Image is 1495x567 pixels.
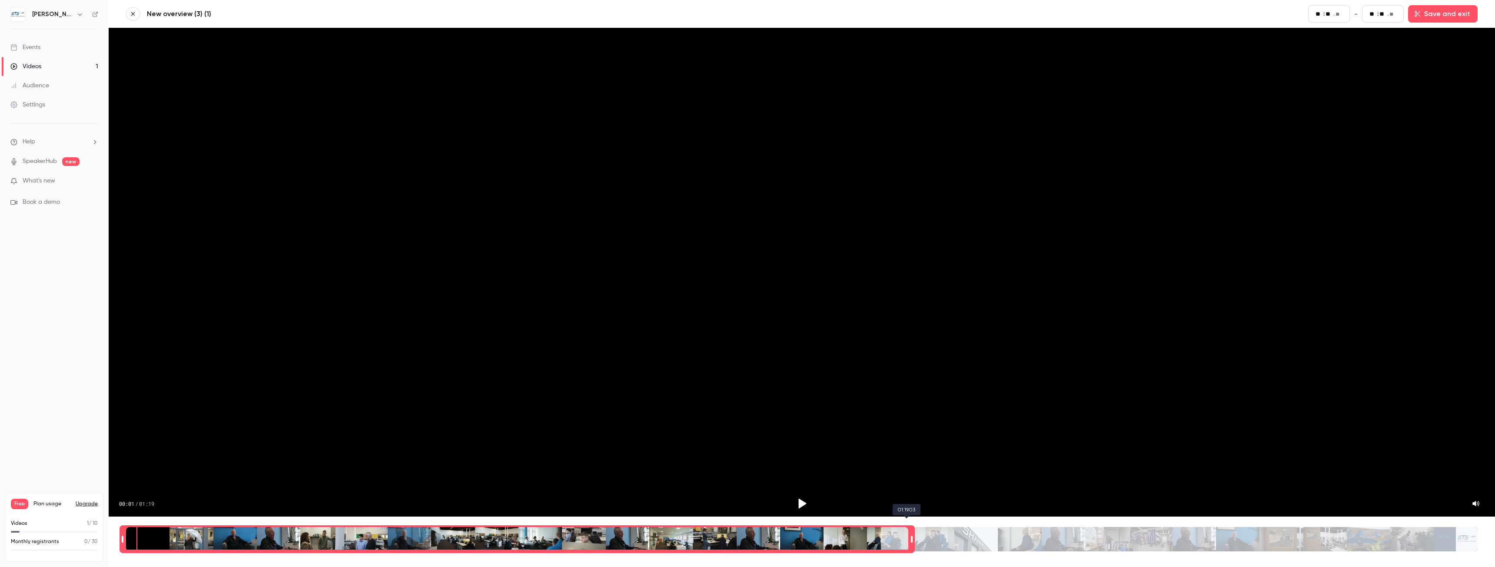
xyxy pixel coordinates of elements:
[10,137,98,146] li: help-dropdown-opener
[62,157,80,166] span: new
[23,157,57,166] a: SpeakerHub
[135,500,138,507] span: /
[11,538,59,546] p: Monthly registrants
[84,538,98,546] p: / 30
[1377,10,1379,19] span: :
[909,526,915,552] div: Time range seconds end time
[87,521,89,526] span: 1
[76,501,98,507] button: Upgrade
[126,527,1478,551] div: Time range selector
[33,501,70,507] span: Plan usage
[1336,10,1342,19] input: milliseconds
[1389,10,1396,19] input: milliseconds
[147,9,355,19] a: New overview (3) (1)
[23,198,60,207] span: Book a demo
[139,500,154,507] span: 01:19
[1369,9,1376,19] input: minutes
[10,100,45,109] div: Settings
[84,539,88,544] span: 0
[120,526,126,552] div: Time range seconds start time
[119,500,134,507] span: 00:01
[1323,10,1325,19] span: :
[10,62,41,71] div: Videos
[88,177,98,185] iframe: Noticeable Trigger
[1354,9,1358,19] span: -
[32,10,73,19] h6: [PERSON_NAME] Technical Services
[1387,10,1389,19] span: .
[1379,9,1386,19] input: seconds
[1362,5,1404,23] fieldset: 01:19.03
[11,520,27,527] p: Videos
[23,137,35,146] span: Help
[791,493,812,514] button: Play
[87,520,98,527] p: / 10
[1408,5,1478,23] button: Save and exit
[11,499,28,509] span: Free
[10,43,40,52] div: Events
[23,176,55,186] span: What's new
[1467,495,1485,512] button: Mute
[1316,9,1322,19] input: minutes
[1333,10,1335,19] span: .
[1326,9,1332,19] input: seconds
[119,500,154,507] div: 00:01
[10,81,49,90] div: Audience
[109,28,1495,517] section: Video player
[11,7,25,21] img: Shannon Technical Services
[1308,5,1350,23] fieldset: 00:00.00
